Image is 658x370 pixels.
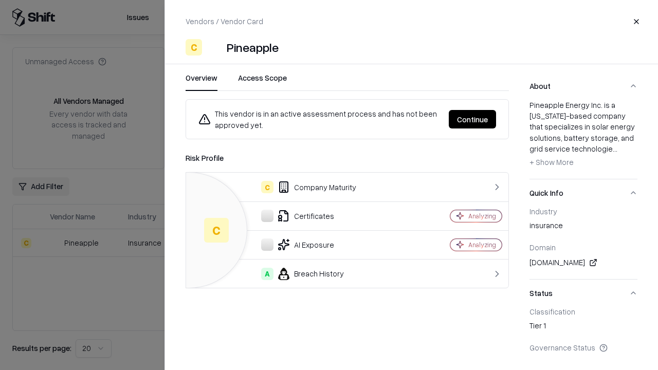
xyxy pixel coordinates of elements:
span: + Show More [529,157,574,166]
span: ... [613,144,617,153]
div: Risk Profile [186,152,509,164]
div: Domain [529,243,637,252]
div: C [204,218,229,243]
button: Quick Info [529,179,637,207]
div: Breach History [194,268,414,280]
button: Status [529,280,637,307]
div: C [186,39,202,55]
div: Governance Status [529,343,637,352]
div: Certificates [194,210,414,222]
div: Pineapple Energy Inc. is a [US_STATE]-based company that specializes in solar energy solutions, b... [529,100,637,171]
div: [DOMAIN_NAME] [529,256,637,269]
div: Pineapple [227,39,279,55]
div: C [261,181,273,193]
div: Company Maturity [194,181,414,193]
div: Industry [529,207,637,216]
img: Pineapple [206,39,223,55]
div: Analyzing [468,212,496,220]
div: Quick Info [529,207,637,279]
div: This vendor is in an active assessment process and has not been approved yet. [198,108,441,131]
button: Continue [449,110,496,128]
button: + Show More [529,154,574,171]
p: Vendors / Vendor Card [186,16,263,27]
button: About [529,72,637,100]
div: About [529,100,637,179]
div: insurance [529,220,637,234]
div: Tier 1 [529,320,637,335]
button: Overview [186,72,217,91]
div: A [261,268,273,280]
div: Classification [529,307,637,316]
button: Access Scope [238,72,287,91]
div: AI Exposure [194,238,414,251]
div: Analyzing [468,240,496,249]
